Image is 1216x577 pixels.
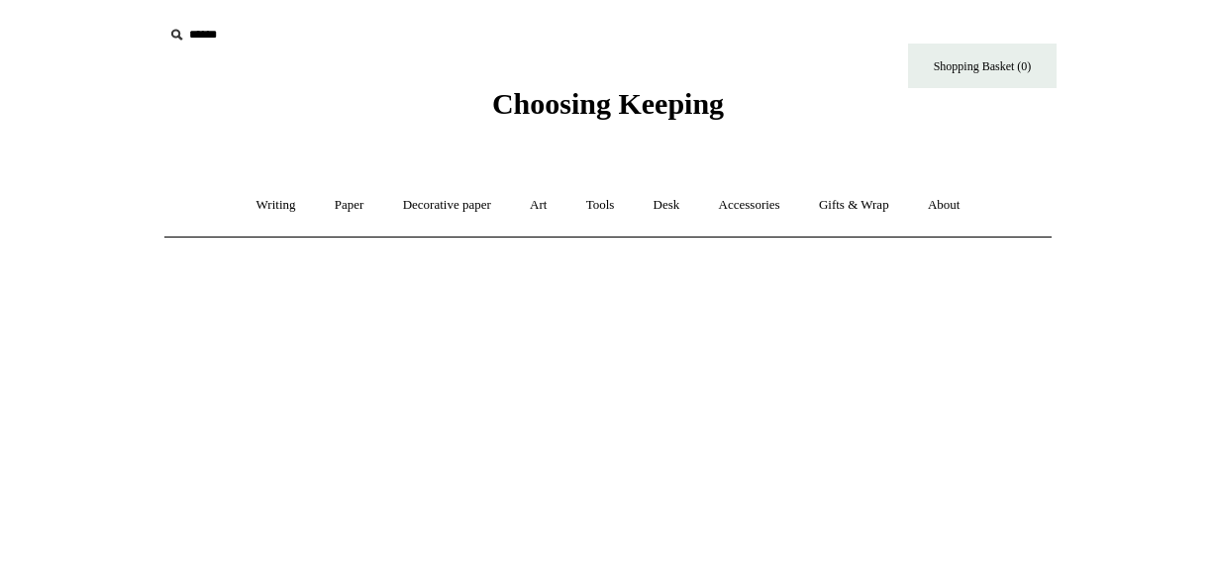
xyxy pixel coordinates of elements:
[908,44,1057,88] a: Shopping Basket (0)
[512,179,564,232] a: Art
[910,179,978,232] a: About
[492,87,724,120] span: Choosing Keeping
[801,179,907,232] a: Gifts & Wrap
[317,179,382,232] a: Paper
[492,103,724,117] a: Choosing Keeping
[701,179,798,232] a: Accessories
[385,179,509,232] a: Decorative paper
[239,179,314,232] a: Writing
[636,179,698,232] a: Desk
[568,179,633,232] a: Tools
